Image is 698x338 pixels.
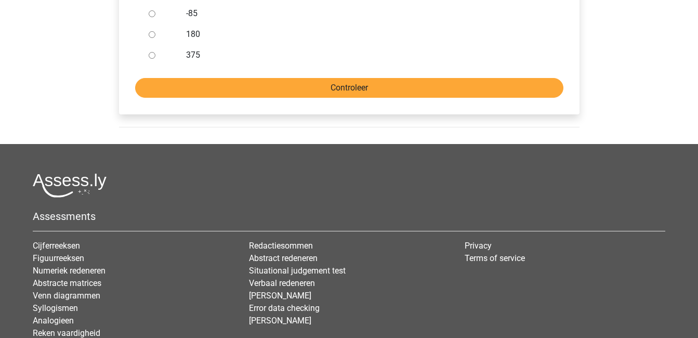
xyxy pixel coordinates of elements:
[33,316,74,326] a: Analogieen
[249,241,313,251] a: Redactiesommen
[249,266,346,276] a: Situational judgement test
[249,253,318,263] a: Abstract redeneren
[33,278,101,288] a: Abstracte matrices
[33,328,100,338] a: Reken vaardigheid
[33,291,100,301] a: Venn diagrammen
[249,278,315,288] a: Verbaal redeneren
[465,253,525,263] a: Terms of service
[249,303,320,313] a: Error data checking
[249,316,311,326] a: [PERSON_NAME]
[33,303,78,313] a: Syllogismen
[465,241,492,251] a: Privacy
[186,7,546,20] label: -85
[33,173,107,198] img: Assessly logo
[33,241,80,251] a: Cijferreeksen
[33,253,84,263] a: Figuurreeksen
[186,49,546,61] label: 375
[135,78,563,98] input: Controleer
[186,28,546,41] label: 180
[33,266,106,276] a: Numeriek redeneren
[249,291,311,301] a: [PERSON_NAME]
[33,210,665,223] h5: Assessments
